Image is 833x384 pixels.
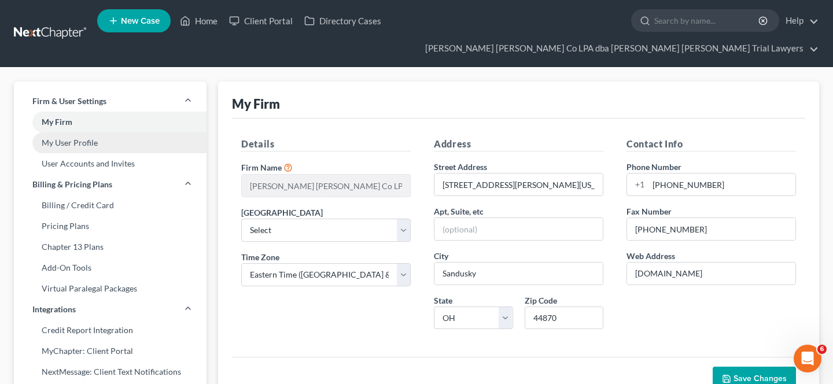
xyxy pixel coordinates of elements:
[14,257,207,278] a: Add-On Tools
[14,91,207,112] a: Firm & User Settings
[626,205,672,217] label: Fax Number
[627,263,795,285] input: Enter web address....
[14,299,207,320] a: Integrations
[14,237,207,257] a: Chapter 13 Plans
[14,278,207,299] a: Virtual Paralegal Packages
[626,161,681,173] label: Phone Number
[780,10,819,31] a: Help
[242,175,410,197] input: Enter name...
[734,374,787,383] span: Save Changes
[32,95,106,107] span: Firm & User Settings
[174,10,223,31] a: Home
[14,216,207,237] a: Pricing Plans
[654,10,760,31] input: Search by name...
[434,161,487,173] label: Street Address
[14,132,207,153] a: My User Profile
[14,320,207,341] a: Credit Report Integration
[14,361,207,382] a: NextMessage: Client Text Notifications
[241,137,411,152] h5: Details
[14,174,207,195] a: Billing & Pricing Plans
[525,307,604,330] input: XXXXX
[434,205,484,217] label: Apt, Suite, etc
[298,10,387,31] a: Directory Cases
[434,263,603,285] input: Enter city...
[32,304,76,315] span: Integrations
[14,112,207,132] a: My Firm
[419,38,819,59] a: [PERSON_NAME] [PERSON_NAME] Co LPA dba [PERSON_NAME] [PERSON_NAME] Trial Lawyers
[525,294,557,307] label: Zip Code
[627,218,795,240] input: Enter fax...
[14,153,207,174] a: User Accounts and Invites
[817,345,827,354] span: 6
[434,173,603,195] input: Enter address...
[434,218,603,240] input: (optional)
[626,137,796,152] h5: Contact Info
[121,17,160,25] span: New Case
[241,206,323,219] label: [GEOGRAPHIC_DATA]
[648,173,795,195] input: Enter phone...
[232,95,280,112] div: My Firm
[626,250,675,262] label: Web Address
[223,10,298,31] a: Client Portal
[434,137,603,152] h5: Address
[434,294,452,307] label: State
[14,195,207,216] a: Billing / Credit Card
[794,345,821,372] iframe: Intercom live chat
[434,250,448,262] label: City
[14,341,207,361] a: MyChapter: Client Portal
[241,251,279,263] label: Time Zone
[32,179,112,190] span: Billing & Pricing Plans
[627,173,648,195] div: +1
[241,163,282,172] span: Firm Name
